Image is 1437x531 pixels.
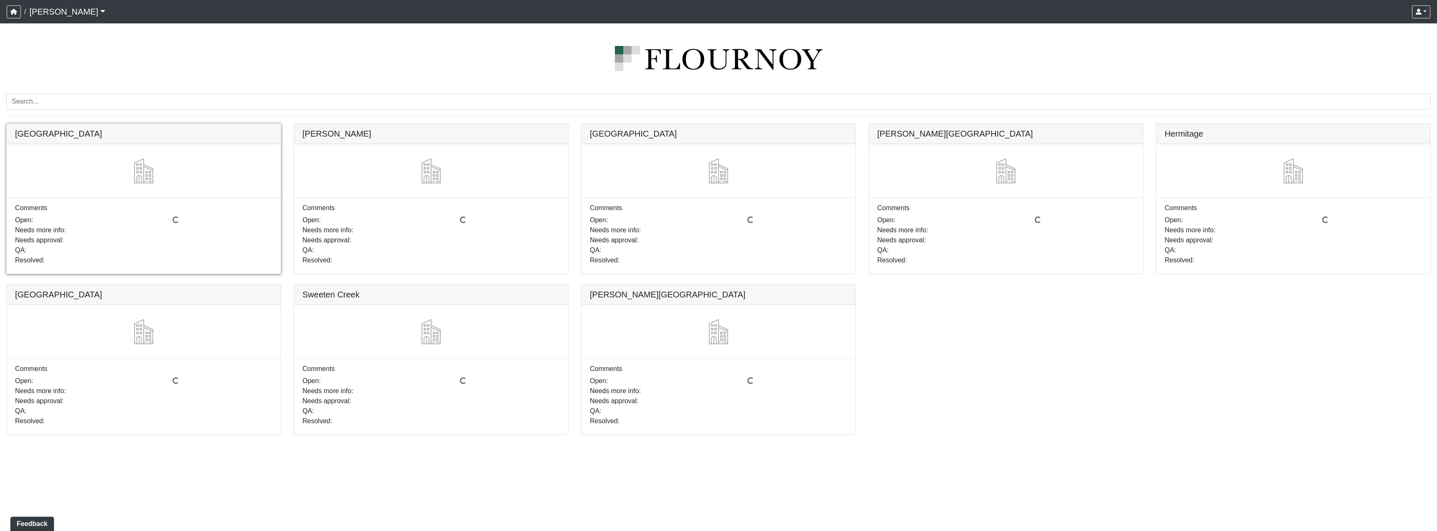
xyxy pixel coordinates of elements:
input: Search [6,94,1431,109]
iframe: Ybug feedback widget [6,514,56,531]
img: logo [6,46,1431,71]
span: / [21,3,29,20]
a: [PERSON_NAME] [29,3,105,20]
